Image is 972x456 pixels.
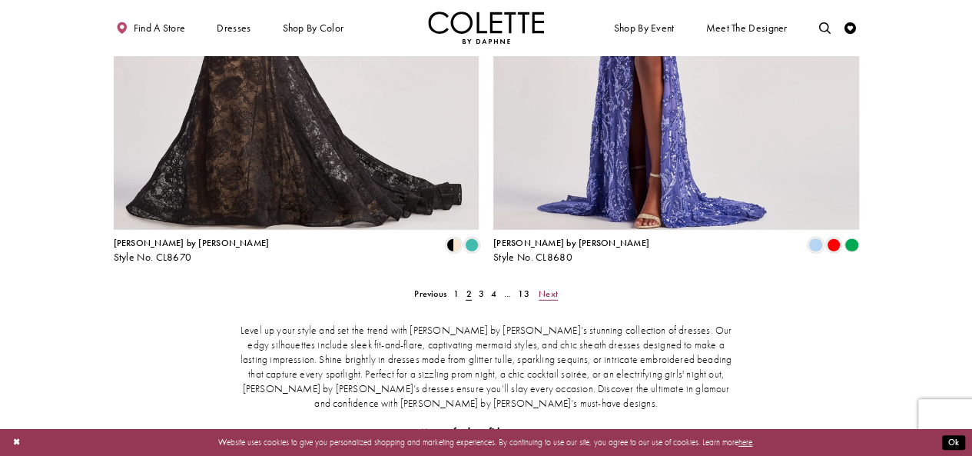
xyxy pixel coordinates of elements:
[114,12,188,44] a: Find a store
[450,285,463,302] a: 1
[705,22,787,34] span: Meet the designer
[493,237,649,249] span: [PERSON_NAME] by [PERSON_NAME]
[614,22,675,34] span: Shop By Event
[428,12,545,44] a: Visit Home Page
[942,435,965,450] button: Submit Dialog
[827,238,841,252] i: Red
[841,12,859,44] a: Check Wishlist
[808,238,822,252] i: Periwinkle
[738,437,752,448] a: here
[539,288,558,300] span: Next
[114,238,270,263] div: Colette by Daphne Style No. CL8670
[475,285,487,302] a: 3
[414,288,446,300] span: Previous
[463,285,475,302] span: Current page
[446,238,460,252] i: Black/Nude
[7,432,26,453] button: Close Dialog
[611,12,677,44] span: Shop By Event
[84,434,888,450] p: Website uses cookies to give you personalized shopping and marketing experiences. By continuing t...
[515,285,533,302] a: 13
[479,288,484,300] span: 3
[282,22,343,34] span: Shop by color
[134,22,186,34] span: Find a store
[280,12,347,44] span: Shop by color
[114,237,270,249] span: [PERSON_NAME] by [PERSON_NAME]
[421,426,551,439] strong: How to feel confident at prom:
[465,238,479,252] i: Turquoise
[488,285,500,302] a: 4
[411,285,450,302] a: Prev Page
[428,12,545,44] img: Colette by Daphne
[816,12,834,44] a: Toggle search
[500,285,515,302] a: ...
[238,324,733,411] p: Level up your style and set the trend with [PERSON_NAME] by [PERSON_NAME]’s stunning collection o...
[844,238,858,252] i: Emerald
[503,288,511,300] span: ...
[114,251,192,264] span: Style No. CL8670
[453,288,459,300] span: 1
[518,288,529,300] span: 13
[214,12,254,44] span: Dresses
[466,288,471,300] span: 2
[491,288,496,300] span: 4
[703,12,791,44] a: Meet the designer
[493,238,649,263] div: Colette by Daphne Style No. CL8680
[535,285,561,302] a: Next Page
[217,22,250,34] span: Dresses
[493,251,572,264] span: Style No. CL8680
